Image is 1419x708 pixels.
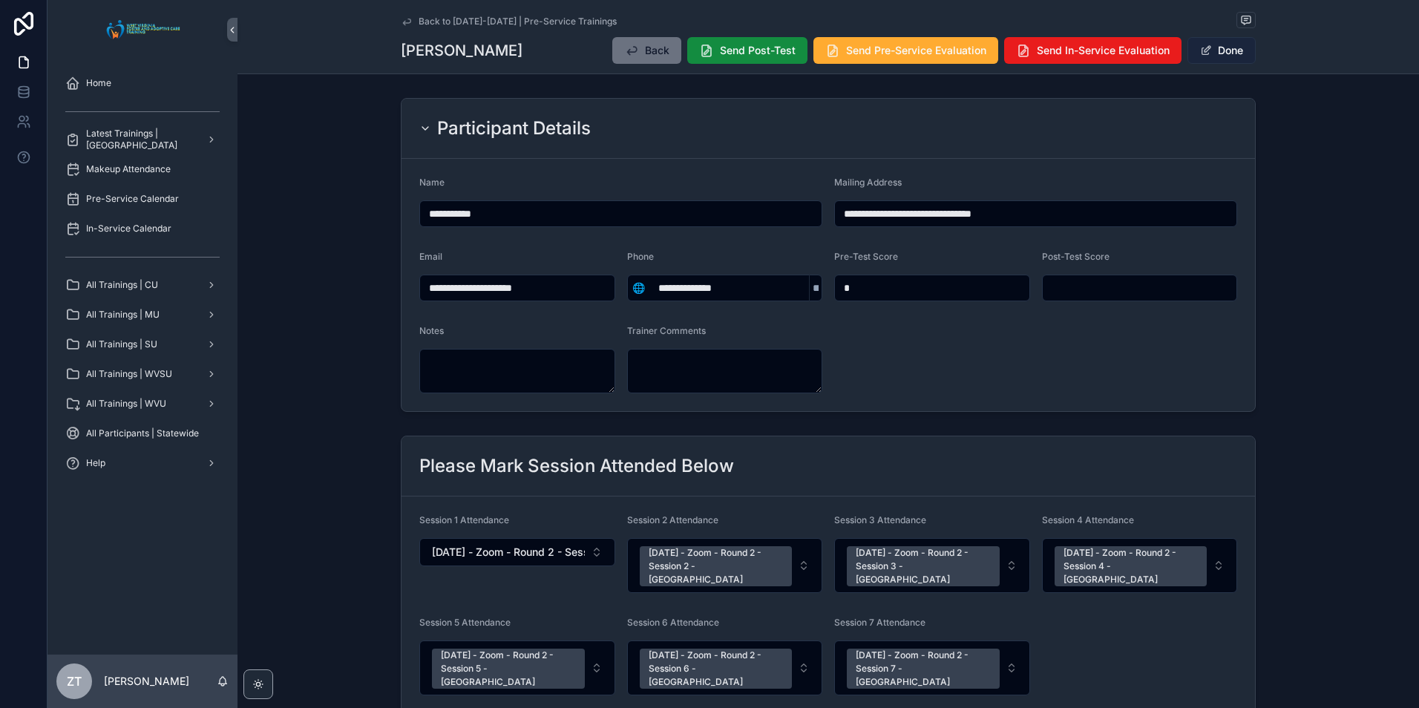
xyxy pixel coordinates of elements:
[628,275,649,301] button: Select Button
[437,117,591,140] h2: Participant Details
[86,338,157,350] span: All Trainings | SU
[86,457,105,469] span: Help
[86,398,166,410] span: All Trainings | WVU
[56,420,229,447] a: All Participants | Statewide
[441,649,576,689] div: [DATE] - Zoom - Round 2 - Session 5 - [GEOGRAPHIC_DATA]
[1064,546,1199,586] div: [DATE] - Zoom - Round 2 - Session 4 - [GEOGRAPHIC_DATA]
[47,59,237,496] div: scrollable content
[86,223,171,235] span: In-Service Calendar
[627,538,823,593] button: Select Button
[56,390,229,417] a: All Trainings | WVU
[86,128,194,151] span: Latest Trainings | [GEOGRAPHIC_DATA]
[834,177,902,188] span: Mailing Address
[432,545,585,560] span: [DATE] - Zoom - Round 2 - Session 1 - [GEOGRAPHIC_DATA]
[419,617,511,628] span: Session 5 Attendance
[813,37,998,64] button: Send Pre-Service Evaluation
[627,251,654,262] span: Phone
[419,454,734,478] h2: Please Mark Session Attended Below
[86,163,171,175] span: Makeup Attendance
[687,37,807,64] button: Send Post-Test
[56,70,229,96] a: Home
[632,281,645,295] span: 🌐
[834,640,1030,695] button: Select Button
[649,546,784,586] div: [DATE] - Zoom - Round 2 - Session 2 - [GEOGRAPHIC_DATA]
[56,186,229,212] a: Pre-Service Calendar
[627,514,718,525] span: Session 2 Attendance
[401,40,522,61] h1: [PERSON_NAME]
[419,325,444,336] span: Notes
[56,361,229,387] a: All Trainings | WVSU
[419,16,617,27] span: Back to [DATE]-[DATE] | Pre-Service Trainings
[56,450,229,476] a: Help
[56,331,229,358] a: All Trainings | SU
[401,16,617,27] a: Back to [DATE]-[DATE] | Pre-Service Trainings
[1187,37,1256,64] button: Done
[56,126,229,153] a: Latest Trainings | [GEOGRAPHIC_DATA]
[834,538,1030,593] button: Select Button
[846,43,986,58] span: Send Pre-Service Evaluation
[56,272,229,298] a: All Trainings | CU
[1042,538,1238,593] button: Select Button
[419,514,509,525] span: Session 1 Attendance
[419,251,442,262] span: Email
[86,427,199,439] span: All Participants | Statewide
[627,640,823,695] button: Select Button
[834,514,926,525] span: Session 3 Attendance
[86,309,160,321] span: All Trainings | MU
[56,301,229,328] a: All Trainings | MU
[649,649,784,689] div: [DATE] - Zoom - Round 2 - Session 6 - [GEOGRAPHIC_DATA]
[627,325,706,336] span: Trainer Comments
[86,193,179,205] span: Pre-Service Calendar
[419,640,615,695] button: Select Button
[856,546,991,586] div: [DATE] - Zoom - Round 2 - Session 3 - [GEOGRAPHIC_DATA]
[86,77,111,89] span: Home
[56,215,229,242] a: In-Service Calendar
[612,37,681,64] button: Back
[856,649,991,689] div: [DATE] - Zoom - Round 2 - Session 7 - [GEOGRAPHIC_DATA]
[1042,514,1134,525] span: Session 4 Attendance
[56,156,229,183] a: Makeup Attendance
[627,617,719,628] span: Session 6 Attendance
[645,43,669,58] span: Back
[104,674,189,689] p: [PERSON_NAME]
[102,18,183,42] img: App logo
[1037,43,1170,58] span: Send In-Service Evaluation
[67,672,82,690] span: ZT
[834,617,925,628] span: Session 7 Attendance
[419,177,445,188] span: Name
[720,43,796,58] span: Send Post-Test
[1004,37,1182,64] button: Send In-Service Evaluation
[834,251,898,262] span: Pre-Test Score
[86,368,172,380] span: All Trainings | WVSU
[419,538,615,566] button: Select Button
[1042,251,1110,262] span: Post-Test Score
[86,279,158,291] span: All Trainings | CU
